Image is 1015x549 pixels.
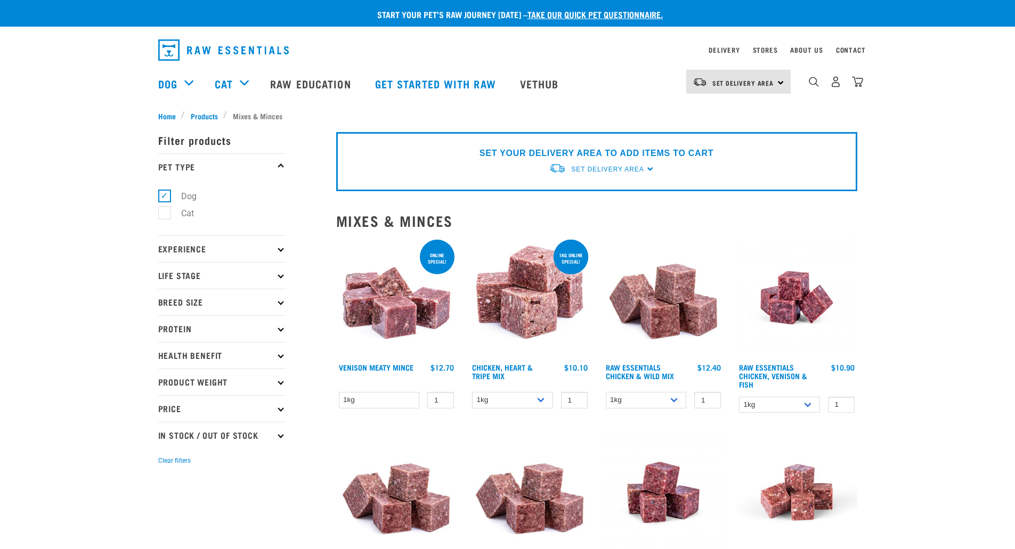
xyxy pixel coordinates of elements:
div: $10.90 [831,363,855,372]
img: Chicken Venison mix 1655 [736,237,857,358]
span: Set Delivery Area [712,81,774,85]
img: 1062 Chicken Heart Tripe Mix 01 [469,237,590,358]
a: Products [185,110,223,121]
p: Pet Type [158,153,286,180]
label: Cat [164,207,198,220]
div: $12.70 [431,363,454,372]
div: $12.40 [697,363,721,372]
p: Price [158,395,286,422]
p: SET YOUR DELIVERY AREA TO ADD ITEMS TO CART [480,147,713,160]
p: Filter products [158,127,286,153]
nav: breadcrumbs [158,110,857,121]
p: Health Benefit [158,342,286,368]
h2: Mixes & Minces [336,212,857,229]
p: Breed Size [158,289,286,315]
img: home-icon@2x.png [852,76,863,87]
a: Stores [753,48,778,52]
img: Raw Essentials Logo [158,39,289,61]
a: About Us [790,48,823,52]
span: Set Delivery Area [571,166,644,173]
p: Product Weight [158,368,286,395]
a: take our quick pet questionnaire. [527,12,663,17]
span: Products [191,110,218,121]
a: Cat [215,76,233,92]
div: 1kg online special! [554,247,588,269]
a: Venison Meaty Mince [339,365,413,369]
div: ONLINE SPECIAL! [420,247,454,269]
img: van-moving.png [693,77,707,87]
a: Contact [836,48,866,52]
img: user.png [830,76,841,87]
a: Raw Essentials Chicken & Wild Mix [606,365,674,378]
p: Protein [158,315,286,342]
button: Clear filters [158,456,191,465]
a: Dog [158,76,177,92]
p: Experience [158,235,286,262]
img: Pile Of Cubed Chicken Wild Meat Mix [603,237,724,358]
a: Chicken, Heart & Tripe Mix [472,365,533,378]
p: In Stock / Out Of Stock [158,422,286,448]
nav: dropdown navigation [150,35,866,65]
p: Life Stage [158,262,286,289]
input: 1 [427,392,454,408]
input: 1 [561,392,588,408]
a: Raw Education [259,62,364,105]
a: Delivery [709,48,740,52]
a: Vethub [509,62,572,105]
img: van-moving.png [549,163,566,174]
a: Home [158,110,182,121]
div: $10.10 [564,363,588,372]
input: 1 [828,397,855,413]
input: 1 [694,392,721,408]
span: Home [158,110,176,121]
a: Raw Essentials Chicken, Venison & Fish [739,365,807,386]
label: Dog [164,190,201,203]
img: 1117 Venison Meat Mince 01 [336,237,457,358]
a: Get started with Raw [364,62,509,105]
img: home-icon-1@2x.png [809,77,819,87]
